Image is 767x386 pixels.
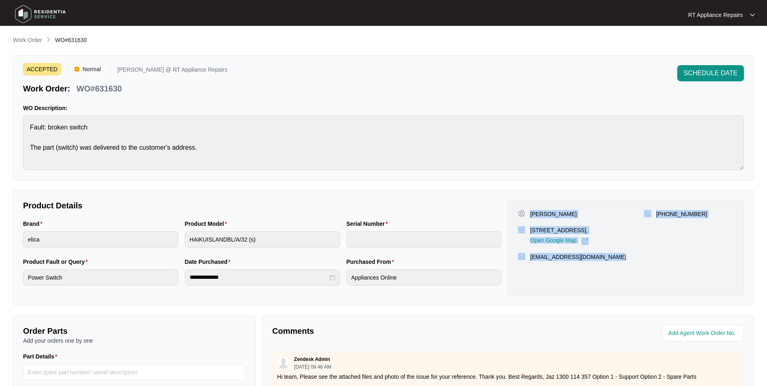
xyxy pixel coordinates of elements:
[518,210,525,217] img: user-pin
[23,352,61,361] label: Part Details
[518,226,525,233] img: map-pin
[656,210,707,218] p: [PHONE_NUMBER]
[23,83,70,94] p: Work Order:
[644,210,651,217] img: map-pin
[347,269,502,286] input: Purchased From
[750,13,755,17] img: dropdown arrow
[185,258,234,266] label: Date Purchased
[23,337,245,345] p: Add your orders one by one
[23,364,245,380] input: Part Details
[347,258,397,266] label: Purchased From
[190,273,328,282] input: Date Purchased
[12,2,69,26] img: residentia service logo
[530,210,577,218] p: [PERSON_NAME]
[13,36,42,44] p: Work Order
[23,258,91,266] label: Product Fault or Query
[45,36,52,43] img: chevron-right
[272,325,502,337] p: Comments
[185,231,340,248] input: Product Model
[23,269,178,286] input: Product Fault or Query
[23,220,46,228] label: Brand
[55,37,87,43] span: WO#631630
[530,226,588,234] p: [STREET_ADDRESS],
[74,67,79,72] img: Vercel Logo
[347,231,502,248] input: Serial Number
[684,68,737,78] span: SCHEDULE DATE
[294,365,331,369] p: [DATE] 09:46 AM
[23,115,744,170] textarea: Fault: broken switch The part (switch) was delivered to the customer's address.
[277,373,739,381] p: Hi team, Please see the attached files and photo of the issue for your reference. Thank you. Best...
[79,63,104,75] span: Normal
[23,63,61,75] span: ACCEPTED
[530,253,626,261] p: [EMAIL_ADDRESS][DOMAIN_NAME]
[347,220,391,228] label: Serial Number
[11,36,44,45] a: Work Order
[294,356,330,363] p: Zendesk Admin
[668,329,739,338] input: Add Agent Work Order No.
[23,325,245,337] p: Order Parts
[23,231,178,248] input: Brand
[530,238,588,245] a: Open Google Map
[117,67,227,75] p: [PERSON_NAME] @ RT Appliance Repairs
[23,200,501,211] p: Product Details
[23,104,744,112] p: WO Description:
[277,356,289,369] img: user.svg
[518,253,525,260] img: map-pin
[581,238,589,245] img: Link-External
[688,11,743,19] p: RT Appliance Repairs
[677,65,744,81] button: SCHEDULE DATE
[185,220,230,228] label: Product Model
[76,83,122,94] p: WO#631630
